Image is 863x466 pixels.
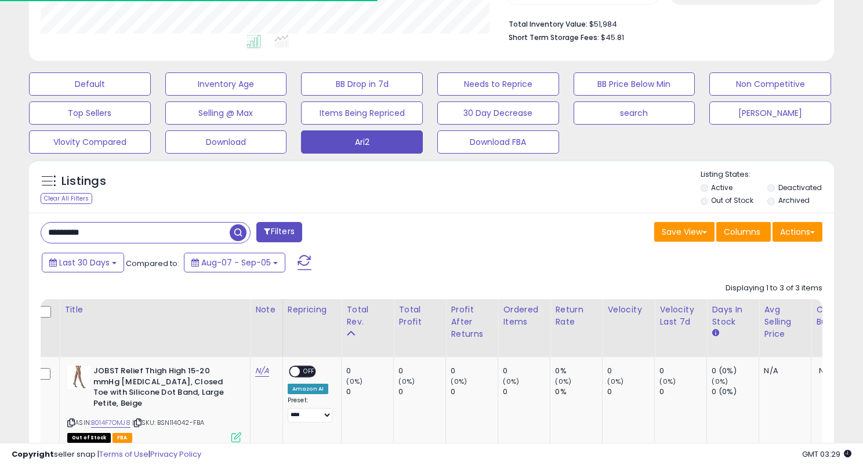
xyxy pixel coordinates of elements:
[12,449,54,460] strong: Copyright
[29,72,151,96] button: Default
[184,253,285,272] button: Aug-07 - Sep-05
[712,387,759,397] div: 0 (0%)
[773,222,822,242] button: Actions
[437,72,559,96] button: Needs to Reprice
[67,366,90,389] img: 31TsQvIZDjL._SL40_.jpg
[346,387,393,397] div: 0
[165,72,287,96] button: Inventory Age
[301,101,423,125] button: Items Being Repriced
[288,304,337,316] div: Repricing
[607,377,623,386] small: (0%)
[288,396,333,423] div: Preset:
[41,193,92,204] div: Clear All Filters
[126,258,179,269] span: Compared to:
[503,304,545,328] div: Ordered Items
[91,418,130,428] a: B014F7OMJ8
[574,101,695,125] button: search
[451,377,467,386] small: (0%)
[113,433,132,443] span: FBA
[711,195,753,205] label: Out of Stock
[716,222,771,242] button: Columns
[778,195,810,205] label: Archived
[503,377,519,386] small: (0%)
[437,130,559,154] button: Download FBA
[165,101,287,125] button: Selling @ Max
[607,387,654,397] div: 0
[437,101,559,125] button: 30 Day Decrease
[451,304,493,340] div: Profit After Returns
[59,257,110,268] span: Last 30 Days
[659,377,676,386] small: (0%)
[555,377,571,386] small: (0%)
[451,366,498,376] div: 0
[659,304,702,328] div: Velocity Last 7d
[256,222,302,242] button: Filters
[451,387,498,397] div: 0
[778,183,822,192] label: Deactivated
[132,418,204,427] span: | SKU: BSN114042-FBA
[67,433,111,443] span: All listings that are currently out of stock and unavailable for purchase on Amazon
[255,365,269,377] a: N/A
[701,169,835,180] p: Listing States:
[42,253,124,272] button: Last 30 Days
[607,304,650,316] div: Velocity
[398,387,445,397] div: 0
[288,384,328,394] div: Amazon AI
[67,366,241,441] div: ASIN:
[398,304,441,328] div: Total Profit
[29,101,151,125] button: Top Sellers
[764,304,806,340] div: Avg Selling Price
[398,377,415,386] small: (0%)
[654,222,715,242] button: Save View
[555,304,597,328] div: Return Rate
[802,449,851,460] span: 2025-10-6 03:29 GMT
[711,183,733,192] label: Active
[555,387,602,397] div: 0%
[201,257,271,268] span: Aug-07 - Sep-05
[726,283,822,294] div: Displaying 1 to 3 of 3 items
[99,449,148,460] a: Terms of Use
[709,101,831,125] button: [PERSON_NAME]
[819,365,833,376] span: N/A
[150,449,201,460] a: Privacy Policy
[300,367,318,377] span: OFF
[574,72,695,96] button: BB Price Below Min
[709,72,831,96] button: Non Competitive
[29,130,151,154] button: Vlovity Compared
[712,328,719,338] small: Days In Stock.
[346,304,389,328] div: Total Rev.
[764,366,802,376] div: N/A
[398,366,445,376] div: 0
[712,377,728,386] small: (0%)
[503,366,550,376] div: 0
[346,366,393,376] div: 0
[659,366,706,376] div: 0
[64,304,245,316] div: Title
[165,130,287,154] button: Download
[712,366,759,376] div: 0 (0%)
[93,366,234,412] b: JOBST Relief Thigh High 15-20 mmHg [MEDICAL_DATA], Closed Toe with Silicone Dot Band, Large Petit...
[12,449,201,460] div: seller snap | |
[346,377,362,386] small: (0%)
[301,130,423,154] button: Ari2
[555,366,602,376] div: 0%
[724,226,760,238] span: Columns
[301,72,423,96] button: BB Drop in 7d
[712,304,754,328] div: Days In Stock
[659,387,706,397] div: 0
[503,387,550,397] div: 0
[607,366,654,376] div: 0
[255,304,278,316] div: Note
[61,173,106,190] h5: Listings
